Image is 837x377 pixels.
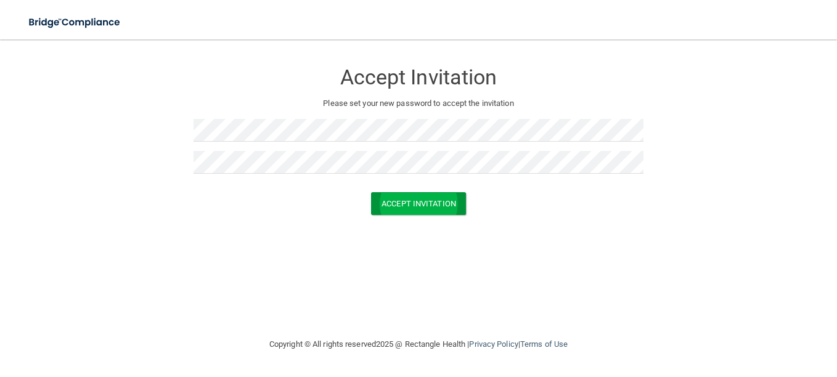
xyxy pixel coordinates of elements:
div: Copyright © All rights reserved 2025 @ Rectangle Health | | [194,325,643,364]
img: bridge_compliance_login_screen.278c3ca4.svg [18,10,132,35]
p: Please set your new password to accept the invitation [203,96,634,111]
button: Accept Invitation [371,192,466,215]
a: Privacy Policy [469,339,518,349]
h3: Accept Invitation [194,66,643,89]
a: Terms of Use [520,339,568,349]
